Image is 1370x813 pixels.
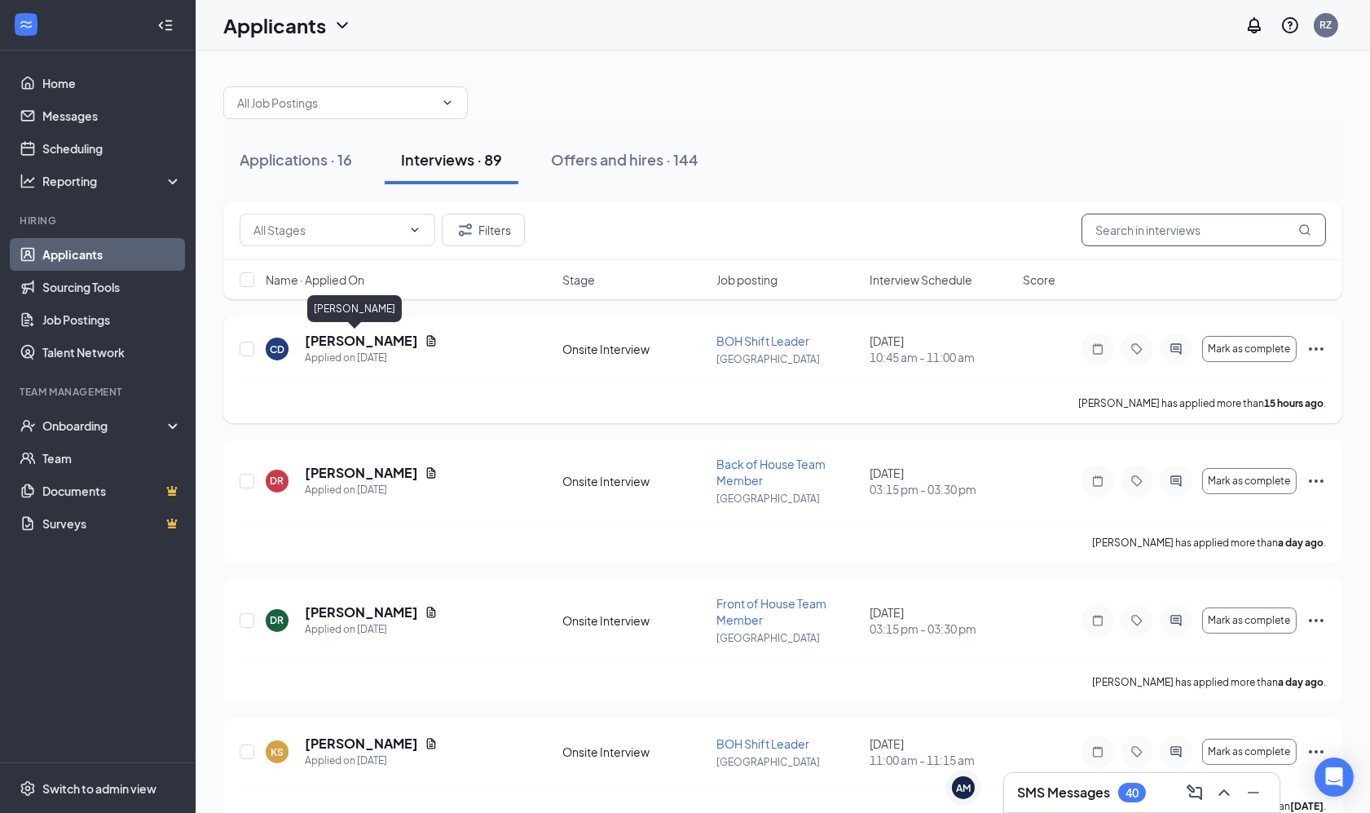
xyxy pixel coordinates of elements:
svg: ActiveChat [1166,614,1186,627]
svg: Analysis [20,173,36,189]
button: Mark as complete [1202,608,1297,634]
h1: Applicants [223,11,326,39]
span: Mark as complete [1208,343,1290,355]
button: ChevronUp [1211,780,1237,806]
svg: Ellipses [1306,742,1326,762]
a: Scheduling [42,132,182,165]
span: Back of House Team Member [716,457,826,488]
svg: Document [425,606,438,619]
svg: Document [425,334,438,347]
button: ComposeMessage [1182,780,1208,806]
span: 10:45 am - 11:00 am [870,349,1013,365]
div: Offers and hires · 144 [551,149,698,170]
a: Applicants [42,238,182,271]
a: Team [42,442,182,475]
div: Onsite Interview [562,612,706,629]
svg: Document [425,466,438,479]
span: Name · Applied On [266,272,364,288]
b: [DATE] [1290,800,1324,812]
svg: ChevronDown [408,223,421,236]
span: Score [1023,272,1055,288]
div: DR [271,613,284,627]
svg: ComposeMessage [1185,783,1205,802]
div: KS [271,745,284,759]
span: Mark as complete [1208,746,1290,758]
input: All Job Postings [237,94,434,112]
svg: Tag [1127,614,1147,627]
a: Sourcing Tools [42,271,182,303]
p: [GEOGRAPHIC_DATA] [716,352,860,366]
svg: Ellipses [1306,471,1326,491]
div: Onboarding [42,418,168,434]
h3: SMS Messages [1017,784,1110,802]
p: [GEOGRAPHIC_DATA] [716,631,860,645]
svg: ActiveChat [1166,475,1186,488]
svg: Filter [456,220,475,240]
div: CD [270,342,284,356]
p: [GEOGRAPHIC_DATA] [716,755,860,769]
div: Open Intercom Messenger [1315,758,1354,797]
div: Hiring [20,214,178,228]
svg: Note [1088,342,1108,356]
a: Home [42,67,182,99]
div: [DATE] [870,465,1013,497]
button: Mark as complete [1202,739,1297,765]
svg: QuestionInfo [1280,15,1300,35]
div: Interviews · 89 [401,149,502,170]
div: 40 [1126,786,1139,800]
svg: Tag [1127,745,1147,758]
svg: Notifications [1244,15,1264,35]
svg: WorkstreamLogo [18,16,34,33]
span: Interview Schedule [870,272,972,288]
button: Mark as complete [1202,336,1297,362]
div: Onsite Interview [562,744,706,760]
h5: [PERSON_NAME] [305,464,418,482]
div: Applied on [DATE] [305,482,438,498]
a: Messages [42,99,182,132]
span: BOH Shift Leader [716,334,809,348]
input: All Stages [253,221,402,239]
span: Front of House Team Member [716,596,826,627]
svg: ChevronDown [333,15,352,35]
div: Onsite Interview [562,473,706,489]
svg: Ellipses [1306,611,1326,630]
span: 03:15 pm - 03:30 pm [870,621,1013,637]
svg: Settings [20,780,36,797]
span: Stage [562,272,595,288]
span: BOH Shift Leader [716,736,809,751]
svg: Note [1088,614,1108,627]
div: Team Management [20,385,178,399]
svg: Document [425,737,438,750]
h5: [PERSON_NAME] [305,332,418,350]
a: Job Postings [42,303,182,336]
h5: [PERSON_NAME] [305,735,418,753]
svg: Note [1088,475,1108,488]
span: Mark as complete [1208,475,1290,487]
b: 15 hours ago [1264,397,1324,409]
span: Job posting [716,272,778,288]
div: Applied on [DATE] [305,753,438,769]
b: a day ago [1278,676,1324,688]
div: [DATE] [870,736,1013,768]
svg: MagnifyingGlass [1298,223,1311,236]
div: [DATE] [870,333,1013,365]
p: [GEOGRAPHIC_DATA] [716,492,860,506]
div: [DATE] [870,604,1013,637]
div: Onsite Interview [562,341,706,357]
svg: UserCheck [20,418,36,434]
a: Talent Network [42,336,182,369]
svg: ChevronDown [441,96,454,109]
div: Applications · 16 [240,149,352,170]
svg: Collapse [157,17,174,33]
a: SurveysCrown [42,507,182,540]
div: RZ [1320,18,1333,32]
a: DocumentsCrown [42,475,182,507]
svg: Note [1088,745,1108,758]
div: DR [271,474,284,488]
button: Mark as complete [1202,468,1297,494]
div: [PERSON_NAME] [307,295,402,322]
div: Reporting [42,173,183,189]
span: 11:00 am - 11:15 am [870,752,1013,768]
svg: ActiveChat [1166,745,1186,758]
div: Applied on [DATE] [305,621,438,638]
